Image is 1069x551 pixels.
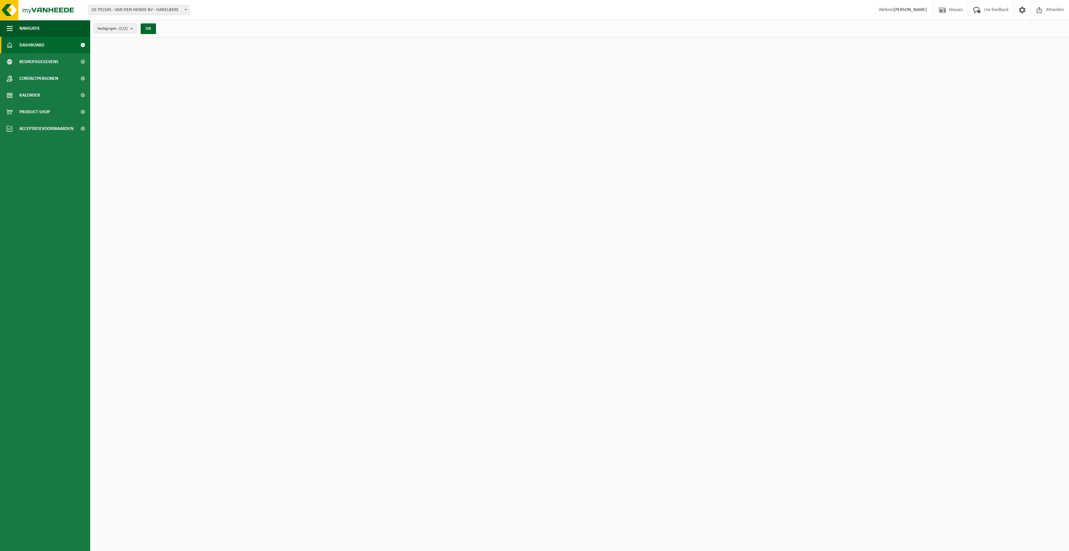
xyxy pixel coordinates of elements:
[97,24,128,34] span: Vestigingen
[19,37,44,53] span: Dashboard
[88,5,189,15] span: 10-791545 - VAN DEN HENDE BV - HARELBEKE
[19,120,73,137] span: Acceptatievoorwaarden
[119,26,128,31] count: (2/2)
[19,87,40,104] span: Kalender
[19,20,40,37] span: Navigatie
[894,7,927,12] strong: [PERSON_NAME]
[89,5,189,15] span: 10-791545 - VAN DEN HENDE BV - HARELBEKE
[141,23,156,34] button: OK
[19,53,58,70] span: Bedrijfsgegevens
[94,23,137,33] button: Vestigingen(2/2)
[19,70,58,87] span: Contactpersonen
[19,104,50,120] span: Product Shop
